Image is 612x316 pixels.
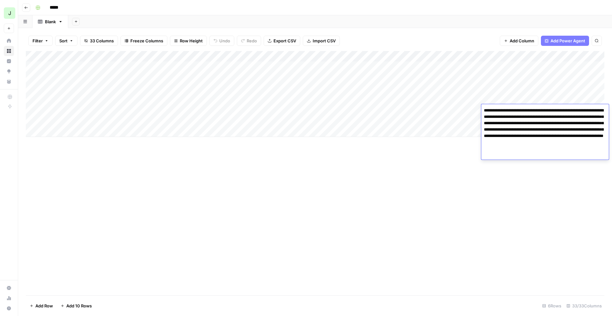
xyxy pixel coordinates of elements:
div: 33/33 Columns [564,301,604,311]
button: Row Height [170,36,207,46]
button: Export CSV [264,36,300,46]
button: Add Power Agent [541,36,589,46]
span: Add Column [510,38,534,44]
span: Add 10 Rows [66,303,92,309]
span: Redo [247,38,257,44]
button: Help + Support [4,303,14,313]
button: Add Row [26,301,57,311]
div: Blank [45,18,56,25]
span: 33 Columns [90,38,114,44]
a: Usage [4,293,14,303]
button: Filter [28,36,53,46]
a: Opportunities [4,66,14,76]
span: Import CSV [313,38,336,44]
span: Row Height [180,38,203,44]
span: J [8,9,11,17]
a: Insights [4,56,14,66]
span: Undo [219,38,230,44]
button: Freeze Columns [120,36,167,46]
a: Settings [4,283,14,293]
button: Workspace: JB.COM [4,5,14,21]
a: Home [4,36,14,46]
span: Add Row [35,303,53,309]
button: Add 10 Rows [57,301,96,311]
button: Redo [237,36,261,46]
button: Add Column [500,36,538,46]
span: Add Power Agent [550,38,585,44]
button: Sort [55,36,77,46]
button: Import CSV [303,36,340,46]
span: Sort [59,38,68,44]
a: Your Data [4,76,14,87]
a: Browse [4,46,14,56]
button: 33 Columns [80,36,118,46]
div: 6 Rows [540,301,564,311]
a: Blank [33,15,68,28]
span: Freeze Columns [130,38,163,44]
span: Filter [33,38,43,44]
button: Undo [209,36,234,46]
span: Export CSV [273,38,296,44]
